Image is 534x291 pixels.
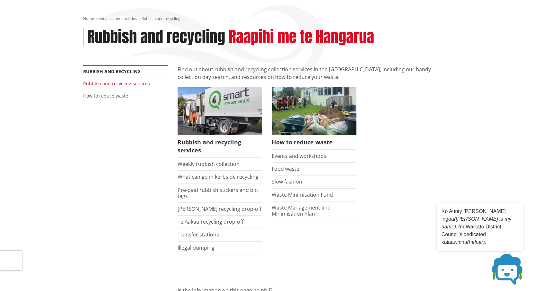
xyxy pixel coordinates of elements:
a: What can go in kerbside recycling [178,173,258,180]
p: Find out about rubbish and recycling collection services in the [GEOGRAPHIC_DATA], including our ... [178,65,451,81]
a: Illegal dumping [178,244,214,251]
a: Waste Minimisation Fund [272,191,333,198]
em: (helper) [467,239,485,245]
a: Home [83,16,94,21]
a: Rubbish and recycling services [83,81,150,87]
a: Waste Management and Minimisation Plan [272,204,331,217]
a: How to reduce waste [83,93,128,99]
a: Rubbish and recycling [83,68,141,74]
p: Ko Aunty [PERSON_NAME] ingoa I’m Waikato District Council’s dedicated kaiaawhina . [442,208,519,246]
h1: Rubbish and recycling [87,28,225,47]
a: Pre-paid rubbish stickers and bin tags [178,186,258,200]
nav: breadcrumb [83,16,451,21]
a: Food waste [272,165,299,172]
a: Services and facilities [99,16,137,21]
span: How to reduce waste [272,135,356,150]
em: ([PERSON_NAME] is my name). [442,216,512,229]
span: Rubbish and recycling services [178,135,262,158]
span: Rubbish and recycling [142,16,180,21]
a: Slow fashion [272,178,302,185]
h2: Raapihi me te Hangarua [229,28,374,47]
a: Rubbish and recycling services [178,87,262,158]
a: Events and workshops [272,152,326,159]
img: Rubbish and recycling services [178,87,262,135]
a: [PERSON_NAME] recycling drop-off [178,205,262,212]
a: Transfer stations [178,231,219,238]
a: Weekly rubbish collection [178,160,240,167]
a: Te Aakau recycling drop-off [178,218,244,225]
a: How to reduce waste [272,87,356,150]
img: Reducing waste [272,87,356,135]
